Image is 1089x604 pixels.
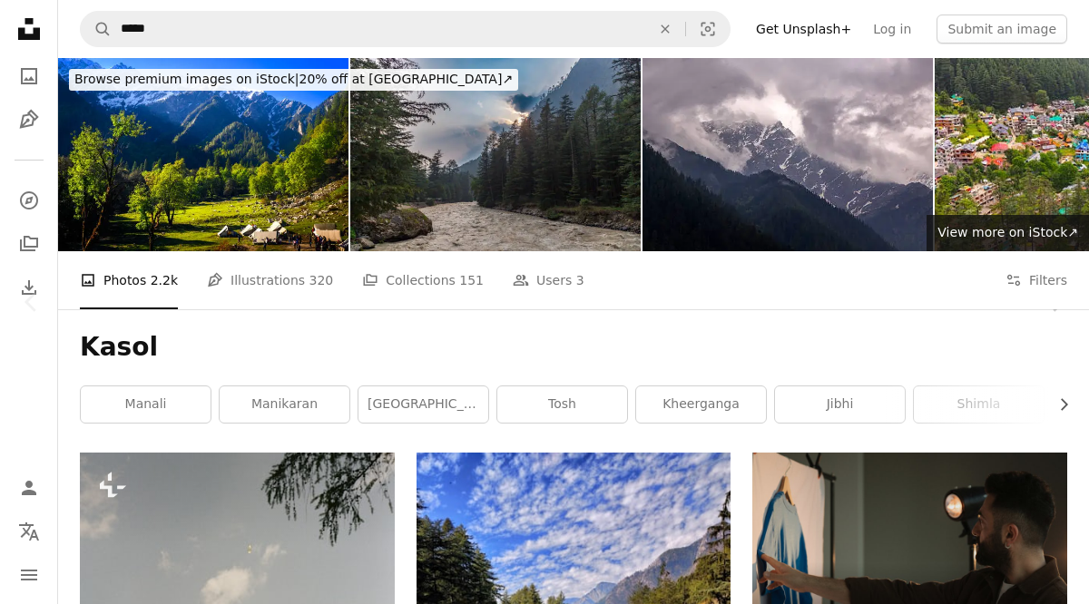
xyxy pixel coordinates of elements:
[74,72,513,86] span: 20% off at [GEOGRAPHIC_DATA] ↗
[362,251,484,309] a: Collections 151
[459,270,484,290] span: 151
[1047,386,1067,423] button: scroll list to the right
[576,270,584,290] span: 3
[686,12,730,46] button: Visual search
[11,102,47,138] a: Illustrations
[645,12,685,46] button: Clear
[914,386,1044,423] a: shimla
[80,11,731,47] form: Find visuals sitewide
[862,15,922,44] a: Log in
[745,15,862,44] a: Get Unsplash+
[937,15,1067,44] button: Submit an image
[350,58,641,251] img: Beautiful view at parvati river valley at kasol, himachal pradesh, India.
[309,270,334,290] span: 320
[220,386,349,423] a: manikaran
[11,182,47,219] a: Explore
[927,215,1089,251] a: View more on iStock↗
[11,470,47,506] a: Log in / Sign up
[11,557,47,593] button: Menu
[1006,251,1067,309] button: Filters
[497,386,627,423] a: tosh
[207,251,333,309] a: Illustrations 320
[81,12,112,46] button: Search Unsplash
[643,58,933,251] img: Sar Pass mountains covered in clouds from Kasol
[81,386,211,423] a: manali
[74,72,299,86] span: Browse premium images on iStock |
[11,58,47,94] a: Photos
[358,386,488,423] a: [GEOGRAPHIC_DATA]
[80,331,1067,364] h1: Kasol
[775,386,905,423] a: jibhi
[636,386,766,423] a: kheerganga
[11,513,47,550] button: Language
[58,58,348,251] img: Mountain landscape with green grass, meadows scenic camping Himalayas peaks & alpine from the tra...
[513,251,584,309] a: Users 3
[937,225,1078,239] span: View more on iStock ↗
[58,58,529,102] a: Browse premium images on iStock|20% off at [GEOGRAPHIC_DATA]↗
